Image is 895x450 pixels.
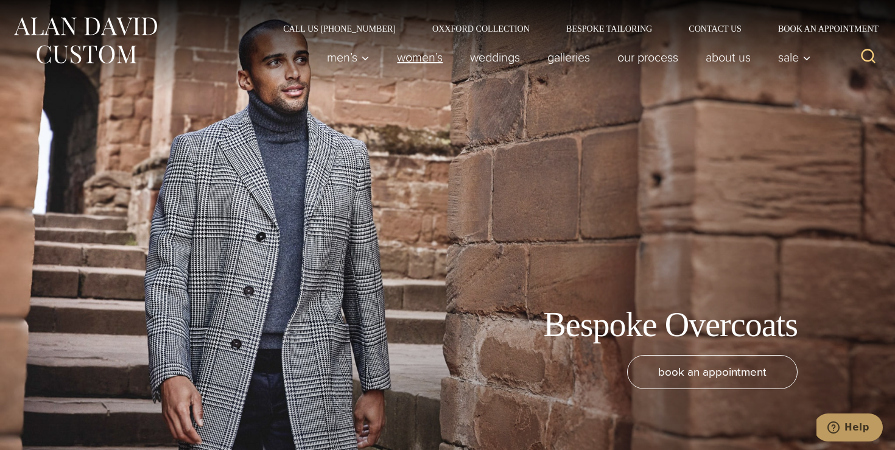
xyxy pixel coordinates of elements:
a: Our Process [604,45,692,69]
a: weddings [457,45,534,69]
nav: Secondary Navigation [265,24,883,33]
a: Galleries [534,45,604,69]
a: Oxxford Collection [414,24,548,33]
span: book an appointment [658,363,767,381]
a: book an appointment [627,355,798,389]
a: Call Us [PHONE_NUMBER] [265,24,414,33]
button: View Search Form [854,43,883,72]
a: About Us [692,45,765,69]
nav: Primary Navigation [314,45,818,69]
iframe: Opens a widget where you can chat to one of our agents [816,413,883,444]
a: Book an Appointment [760,24,883,33]
button: Sale sub menu toggle [765,45,818,69]
a: Bespoke Tailoring [548,24,670,33]
a: Contact Us [670,24,760,33]
button: Child menu of Men’s [314,45,384,69]
a: Women’s [384,45,457,69]
h1: Bespoke Overcoats [543,304,798,345]
img: Alan David Custom [12,13,158,68]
